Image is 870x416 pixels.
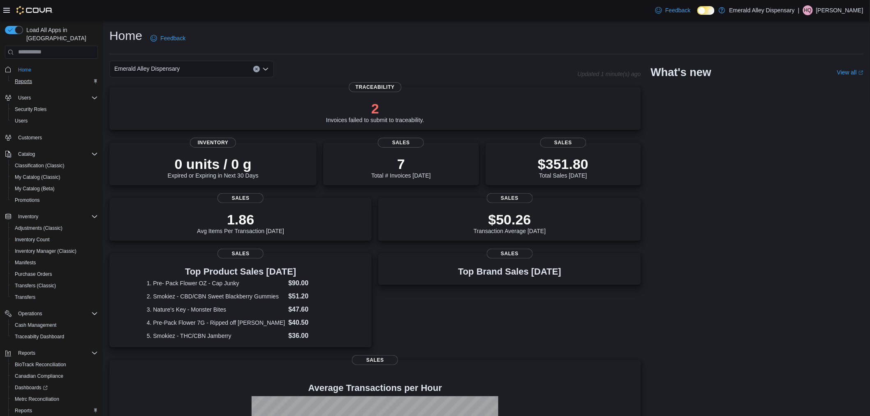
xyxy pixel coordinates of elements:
[12,394,62,404] a: Metrc Reconciliation
[12,258,98,268] span: Manifests
[168,156,259,172] p: 0 units / 0 g
[858,70,863,75] svg: External link
[15,333,64,340] span: Traceabilty Dashboard
[12,258,39,268] a: Manifests
[18,95,31,101] span: Users
[12,320,60,330] a: Cash Management
[217,193,264,203] span: Sales
[371,156,430,179] div: Total # Invoices [DATE]
[18,134,42,141] span: Customers
[665,6,690,14] span: Feedback
[15,259,36,266] span: Manifests
[15,93,34,103] button: Users
[12,281,59,291] a: Transfers (Classic)
[15,407,32,414] span: Reports
[15,162,65,169] span: Classification (Classic)
[2,211,101,222] button: Inventory
[12,116,98,126] span: Users
[15,65,35,75] a: Home
[371,156,430,172] p: 7
[15,149,98,159] span: Catalog
[12,383,51,393] a: Dashboards
[147,30,189,46] a: Feedback
[2,148,101,160] button: Catalog
[12,332,98,342] span: Traceabilty Dashboard
[12,360,69,370] a: BioTrack Reconciliation
[147,332,285,340] dt: 5. Smokiez - THC/CBN Jamberry
[12,292,98,302] span: Transfers
[12,195,43,205] a: Promotions
[8,160,101,171] button: Classification (Classic)
[697,6,715,15] input: Dark Mode
[18,67,31,73] span: Home
[729,5,795,15] p: Emerald Alley Dispensary
[168,156,259,179] div: Expired or Expiring in Next 30 Days
[16,6,53,14] img: Cova
[8,183,101,194] button: My Catalog (Beta)
[15,236,50,243] span: Inventory Count
[651,66,711,79] h2: What's new
[12,161,68,171] a: Classification (Classic)
[326,100,424,117] p: 2
[12,269,98,279] span: Purchase Orders
[487,193,533,203] span: Sales
[352,355,398,365] span: Sales
[116,383,634,393] h4: Average Transactions per Hour
[15,174,60,180] span: My Catalog (Classic)
[578,71,641,77] p: Updated 1 minute(s) ago
[160,34,185,42] span: Feedback
[18,151,35,157] span: Catalog
[15,309,46,319] button: Operations
[2,64,101,76] button: Home
[8,194,101,206] button: Promotions
[262,66,269,72] button: Open list of options
[474,211,546,228] p: $50.26
[15,212,98,222] span: Inventory
[837,69,863,76] a: View allExternal link
[12,246,98,256] span: Inventory Manager (Classic)
[18,213,38,220] span: Inventory
[12,223,98,233] span: Adjustments (Classic)
[12,371,67,381] a: Canadian Compliance
[15,373,63,379] span: Canadian Compliance
[12,332,67,342] a: Traceabilty Dashboard
[12,269,56,279] a: Purchase Orders
[15,248,76,254] span: Inventory Manager (Classic)
[8,234,101,245] button: Inventory Count
[12,383,98,393] span: Dashboards
[15,133,45,143] a: Customers
[15,348,98,358] span: Reports
[15,271,52,277] span: Purchase Orders
[197,211,284,228] p: 1.86
[147,305,285,314] dt: 3. Nature's Key - Monster Bites
[652,2,694,18] a: Feedback
[2,92,101,104] button: Users
[288,291,334,301] dd: $51.20
[2,347,101,359] button: Reports
[326,100,424,123] div: Invoices failed to submit to traceability.
[804,5,812,15] span: HQ
[15,396,59,402] span: Metrc Reconciliation
[8,268,101,280] button: Purchase Orders
[12,281,98,291] span: Transfers (Classic)
[288,318,334,328] dd: $40.50
[803,5,813,15] div: Hunter Quinten
[8,359,101,370] button: BioTrack Reconciliation
[12,184,58,194] a: My Catalog (Beta)
[147,267,335,277] h3: Top Product Sales [DATE]
[12,184,98,194] span: My Catalog (Beta)
[12,172,64,182] a: My Catalog (Classic)
[12,406,35,416] a: Reports
[487,249,533,259] span: Sales
[18,350,35,356] span: Reports
[190,138,236,148] span: Inventory
[288,305,334,314] dd: $47.60
[15,348,39,358] button: Reports
[8,280,101,291] button: Transfers (Classic)
[15,309,98,319] span: Operations
[15,118,28,124] span: Users
[8,104,101,115] button: Security Roles
[12,76,35,86] a: Reports
[816,5,863,15] p: [PERSON_NAME]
